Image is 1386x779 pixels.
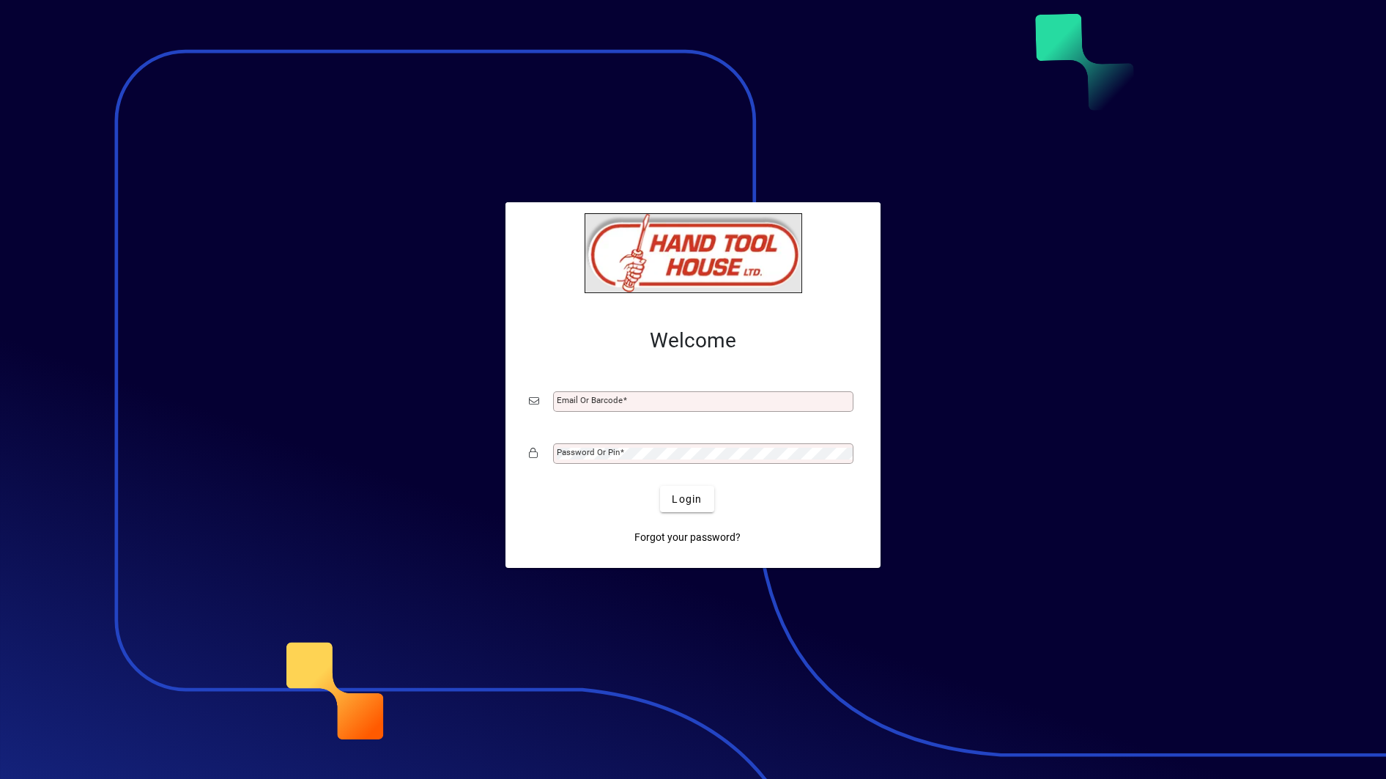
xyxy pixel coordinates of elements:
mat-label: Email or Barcode [557,395,623,405]
button: Login [660,486,714,512]
mat-label: Password or Pin [557,447,620,457]
span: Login [672,492,702,507]
h2: Welcome [529,328,857,353]
a: Forgot your password? [629,524,746,550]
span: Forgot your password? [634,530,741,545]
